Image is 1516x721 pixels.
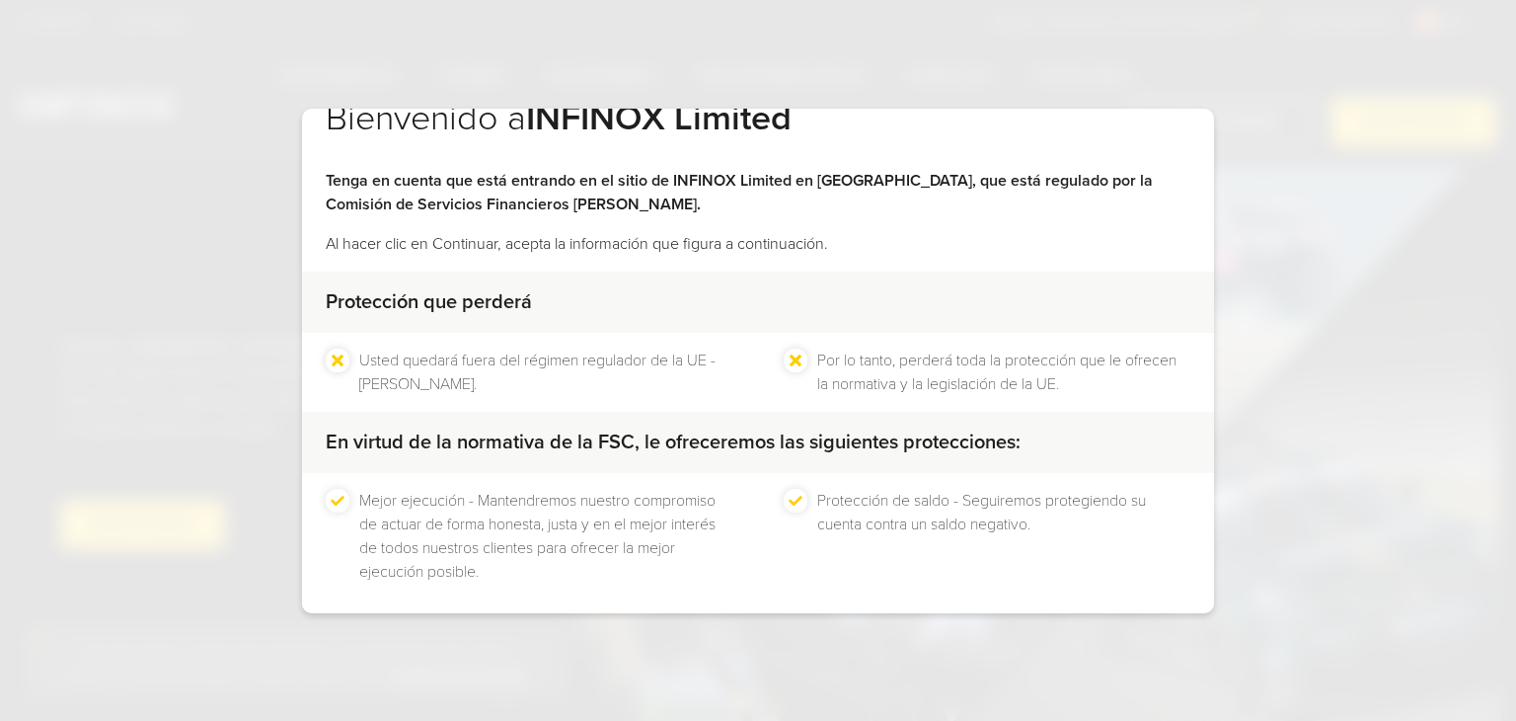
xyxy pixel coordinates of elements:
[326,97,1190,170] h2: Bienvenido a
[526,97,792,139] strong: INFINOX Limited
[817,349,1190,396] li: Por lo tanto, perderá toda la protección que le ofrecen la normativa y la legislación de la UE.
[359,349,732,396] li: Usted quedará fuera del régimen regulador de la UE - [PERSON_NAME].
[817,489,1190,584] li: Protección de saldo - Seguiremos protegiendo su cuenta contra un saldo negativo.
[326,290,532,314] strong: Protección que perderá
[326,431,1021,454] strong: En virtud de la normativa de la FSC, le ofreceremos las siguientes protecciones:
[326,232,1190,256] p: Al hacer clic en Continuar, acepta la información que figura a continuación.
[326,171,1153,214] strong: Tenga en cuenta que está entrando en el sitio de INFINOX Limited en [GEOGRAPHIC_DATA], que está r...
[359,489,732,584] li: Mejor ejecución - Mantendremos nuestro compromiso de actuar de forma honesta, justa y en el mejor...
